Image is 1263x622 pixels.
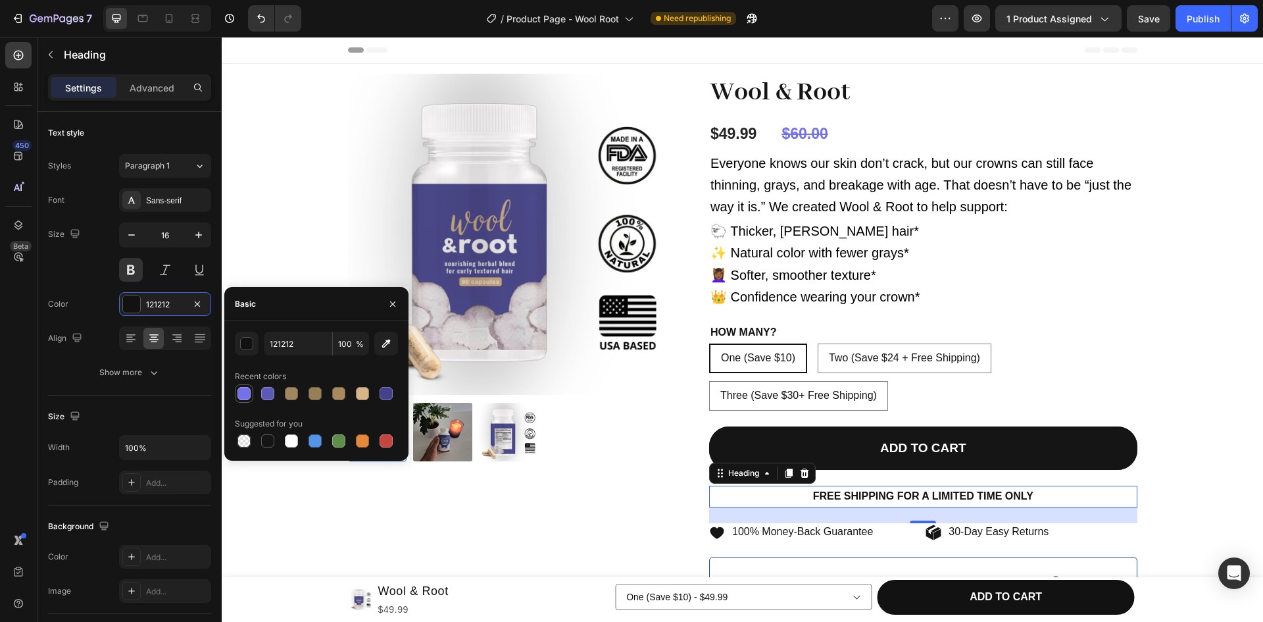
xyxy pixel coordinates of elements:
span: ✨ Natural color with fewer grays* [489,209,687,223]
div: Add... [146,552,208,563]
div: Add... [146,477,208,489]
span: Product Page - Wool Root [507,12,619,26]
p: Advanced [130,81,174,95]
button: Save [1127,5,1170,32]
div: Show more [99,366,161,379]
button: 1 product assigned [995,5,1122,32]
div: Align [48,330,85,348]
span: Need republishing [664,13,731,24]
p: Verified Buyer [844,538,897,550]
iframe: Design area [222,37,1263,622]
div: 450 [12,140,32,151]
p: 30-Day Easy Returns [727,488,827,502]
div: Color [48,298,68,310]
span: Everyone knows our skin don’t crack, but our crowns can still face thinning, grays, and breakage ... [489,119,910,177]
h2: HOW MANY? [487,285,916,307]
div: Padding [48,477,78,488]
div: Sans-serif [146,195,208,207]
div: ADD TO CART [748,551,820,570]
input: Eg: FFFFFF [264,332,332,355]
div: Undo/Redo [248,5,301,32]
button: Add to cart [487,390,916,434]
div: Size [48,226,83,244]
input: Auto [120,436,210,459]
div: Add to cart [658,403,745,420]
div: Publish [1187,12,1220,26]
p: Settings [65,81,102,95]
p: FREE SHIPPING FOR A LIMITED TIME ONLY [489,450,914,469]
h1: Wool & Root [487,37,916,76]
div: Beta [10,241,32,251]
p: [PERSON_NAME] [571,538,659,553]
div: Image [48,585,71,597]
div: Size [48,408,83,426]
span: 🐑 Thicker, [PERSON_NAME] hair* [489,187,697,201]
div: Font [48,194,64,206]
span: Save [1138,13,1160,24]
span: / [501,12,504,26]
button: Show more [48,361,211,384]
p: 100% Money-Back Guarantee [510,488,651,502]
div: Open Intercom Messenger [1218,557,1250,589]
div: Basic [235,298,256,310]
span: Paragraph 1 [125,160,170,172]
button: Publish [1176,5,1231,32]
p: 7 [86,11,92,26]
span: One (Save $10) [499,315,574,326]
div: Color [48,551,68,563]
span: 1 product assigned [1006,12,1092,26]
p: Heading [64,47,206,63]
button: 7 [5,5,98,32]
button: Paragraph 1 [119,154,211,178]
div: $49.99 [487,86,558,109]
div: Text style [48,127,84,139]
div: Styles [48,160,71,172]
div: Recent colors [235,371,286,382]
button: ADD TO CART [656,543,913,578]
span: 💆🏾‍♀️ Softer, smoother texture* [489,231,655,246]
span: Two (Save $24 + Free Shipping) [607,315,758,326]
div: $60.00 [558,86,915,109]
div: Heading [504,430,540,442]
div: Suggested for you [235,418,303,430]
span: 👑 Confidence wearing your crown* [489,253,699,267]
div: Width [48,442,70,454]
div: Add... [146,586,208,598]
div: 121212 [146,299,184,311]
div: Background [48,518,112,536]
span: % [356,338,364,350]
h2: Rich Text Editor. Editing area: main [487,449,916,471]
span: Three (Save $30+ Free Shipping) [499,353,655,364]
